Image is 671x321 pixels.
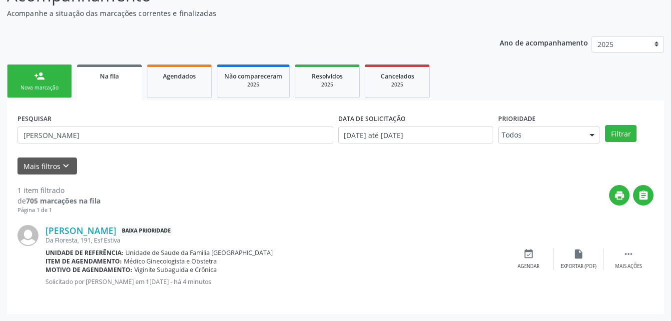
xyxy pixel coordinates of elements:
div: Mais ações [615,263,642,270]
img: img [17,225,38,246]
div: Nova marcação [14,84,64,91]
input: Selecione um intervalo [338,126,494,143]
p: Solicitado por [PERSON_NAME] em 1[DATE] - há 4 minutos [45,277,504,286]
span: Resolvidos [312,72,343,80]
button: print [609,185,630,205]
p: Acompanhe a situação das marcações correntes e finalizadas [7,8,467,18]
label: PESQUISAR [17,111,51,126]
i:  [623,248,634,259]
p: Ano de acompanhamento [500,36,588,48]
b: Motivo de agendamento: [45,265,132,274]
i: print [614,190,625,201]
span: Baixa Prioridade [120,225,173,236]
button:  [633,185,654,205]
strong: 705 marcações na fila [26,196,100,205]
i:  [638,190,649,201]
label: Prioridade [498,111,536,126]
span: Viginite Subaguida e Crônica [134,265,217,274]
div: Agendar [518,263,540,270]
i: insert_drive_file [573,248,584,259]
input: Nome, CNS [17,126,333,143]
span: Não compareceram [224,72,282,80]
a: [PERSON_NAME] [45,225,116,236]
i: event_available [523,248,534,259]
span: Todos [502,130,580,140]
label: DATA DE SOLICITAÇÃO [338,111,406,126]
i: keyboard_arrow_down [60,160,71,171]
button: Mais filtroskeyboard_arrow_down [17,157,77,175]
span: Cancelados [381,72,414,80]
div: 2025 [302,81,352,88]
div: 2025 [224,81,282,88]
div: de [17,195,100,206]
b: Item de agendamento: [45,257,122,265]
button: Filtrar [605,125,637,142]
b: Unidade de referência: [45,248,123,257]
div: Exportar (PDF) [561,263,597,270]
div: 1 item filtrado [17,185,100,195]
div: 2025 [372,81,422,88]
span: Médico Ginecologista e Obstetra [124,257,217,265]
span: Na fila [100,72,119,80]
div: person_add [34,70,45,81]
div: Página 1 de 1 [17,206,100,214]
span: Unidade de Saude da Familia [GEOGRAPHIC_DATA] [125,248,273,257]
span: Agendados [163,72,196,80]
div: Da Floresta, 191, Esf Estiva [45,236,504,244]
